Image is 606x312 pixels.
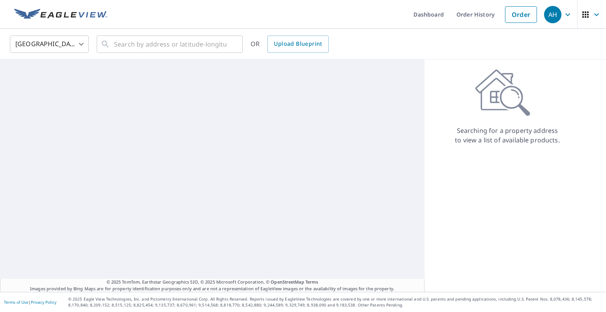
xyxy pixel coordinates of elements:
[271,279,304,285] a: OpenStreetMap
[274,39,322,49] span: Upload Blueprint
[68,296,602,308] p: © 2025 Eagle View Technologies, Inc. and Pictometry International Corp. All Rights Reserved. Repo...
[267,35,328,53] a: Upload Blueprint
[251,35,329,53] div: OR
[505,6,537,23] a: Order
[114,33,226,55] input: Search by address or latitude-longitude
[107,279,318,286] span: © 2025 TomTom, Earthstar Geographics SIO, © 2025 Microsoft Corporation, ©
[14,9,107,21] img: EV Logo
[544,6,561,23] div: AH
[305,279,318,285] a: Terms
[454,126,560,145] p: Searching for a property address to view a list of available products.
[10,33,89,55] div: [GEOGRAPHIC_DATA]
[4,300,56,305] p: |
[31,299,56,305] a: Privacy Policy
[4,299,28,305] a: Terms of Use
